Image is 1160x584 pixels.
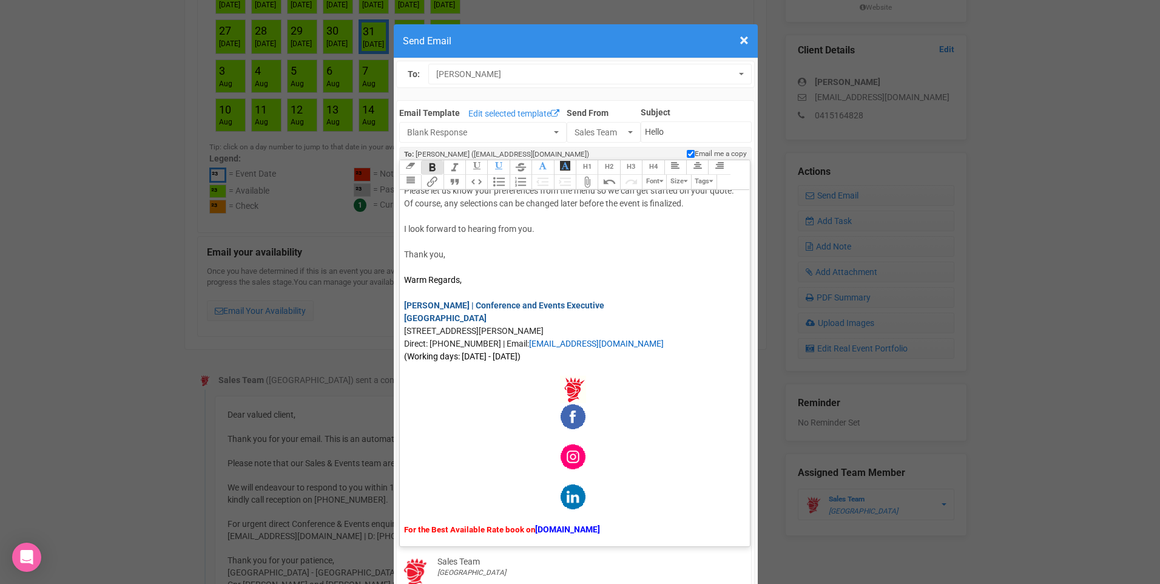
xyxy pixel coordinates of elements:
label: To: [408,68,420,81]
h4: Send Email [403,33,749,49]
button: Italic [443,160,465,175]
button: Heading 4 [642,160,664,175]
button: Font [642,175,666,189]
button: Decrease Level [531,175,553,189]
span: H1 [583,163,592,171]
button: Code [465,175,487,189]
span: H2 [605,163,613,171]
img: FQVIrDW8A82Qk2LpAwlEEOaABaESgAk000khyAhypTHMMNZMU8YARcahSTTXBUJLDahqQcFAD3vF1RB2V9GFJHBxo4cclmGQi... [559,483,587,511]
label: Email Template [399,107,460,119]
button: Redo [620,175,642,189]
div: Open Intercom Messenger [12,543,41,572]
button: Underline [465,160,487,175]
span: [PERSON_NAME] ([EMAIL_ADDRESS][DOMAIN_NAME]) [416,150,589,158]
strong: [PERSON_NAME] | Conference and Events Executive [404,300,604,310]
button: Font Background [554,160,576,175]
button: Increase Level [554,175,576,189]
button: Bullets [487,175,509,189]
div: Please let us know your preferences from the menu so we can get started on your quote. Of course,... [404,185,741,210]
div: Sales Team [437,555,480,568]
button: Align Justified [399,175,421,189]
span: Warm Regards, [404,275,462,285]
span: [EMAIL_ADDRESS][DOMAIN_NAME] [529,339,664,348]
button: Font Colour [531,160,553,175]
div: I look forward to hearing from you. [404,223,741,236]
span: Direct: [PHONE_NUMBER] | Email: [404,339,529,348]
i: [GEOGRAPHIC_DATA] [437,568,506,577]
button: Underline Colour [487,160,509,175]
span: [PERSON_NAME] [436,68,736,80]
button: Heading 2 [598,160,619,175]
button: Quote [443,175,465,189]
span: H4 [649,163,658,171]
button: Size [666,175,690,189]
button: Undo [598,175,619,189]
span: Sales Team [575,126,624,138]
span: Blank Response [407,126,551,138]
img: AlmGLZefeQYltqWWJ1wUkZAzQf6QTAO1dSR5x2MMATWAB2atWlmyySBUSNZQWQDmTVMHObimI2VNWVMETY3HNQygjPmhi5KVR... [560,376,586,403]
div: Thank you, [404,248,741,261]
label: Subject [641,104,752,118]
button: Attach Files [576,175,598,189]
button: Heading 3 [620,160,642,175]
button: Align Right [708,160,730,175]
button: Link [421,175,443,189]
button: Bold [421,160,443,175]
strong: [DOMAIN_NAME] [535,525,600,534]
button: Align Left [664,160,686,175]
span: × [740,30,749,50]
span: Email me a copy [695,149,747,159]
button: Heading 1 [576,160,598,175]
span: [STREET_ADDRESS][PERSON_NAME] [404,326,544,336]
button: Clear Formatting at cursor [399,160,421,175]
button: Tags [691,175,717,189]
a: Edit selected template [465,107,562,122]
img: u8BAQA7 [559,443,587,470]
button: Align Center [686,160,708,175]
strong: To: [404,150,414,158]
label: Send From [567,104,640,119]
button: Strikethrough [510,160,531,175]
img: VVZQPSvRrEBIh4QASTBOdMFNNeJpg8EGAAFACUCbQ9FFXgpQAwCATK4QREWWU8YMRRGAV8soGBwQAOw== [559,403,587,430]
button: Numbers [510,175,531,189]
span: (Working days: [DATE] - [DATE]) [404,351,521,361]
strong: [GEOGRAPHIC_DATA] [404,313,487,323]
span: H3 [627,163,635,171]
strong: For the Best Available Rate book on [404,525,535,534]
